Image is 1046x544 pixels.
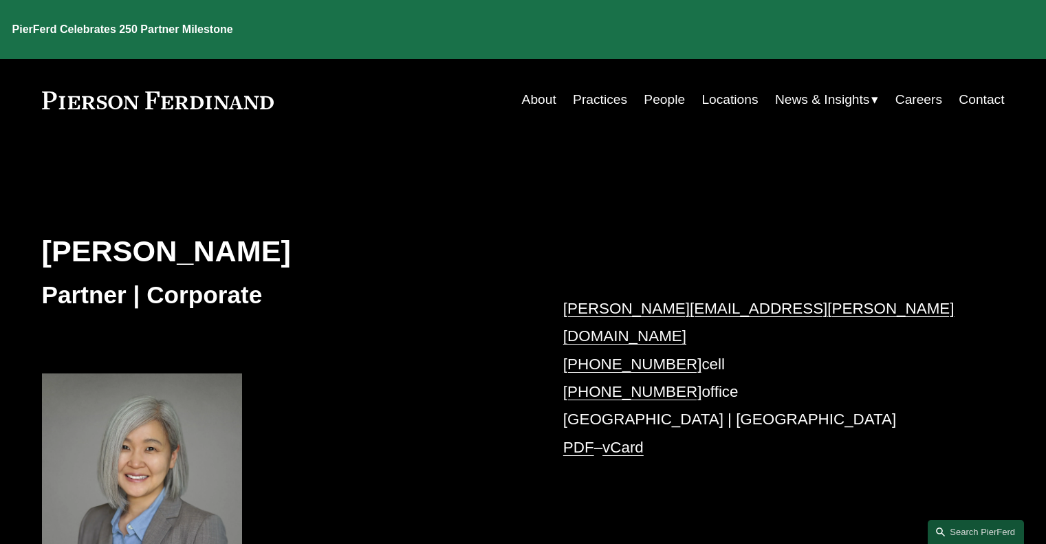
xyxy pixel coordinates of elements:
a: [PERSON_NAME][EMAIL_ADDRESS][PERSON_NAME][DOMAIN_NAME] [563,300,955,345]
a: Practices [573,87,627,113]
span: News & Insights [775,88,870,112]
a: Search this site [928,520,1024,544]
a: vCard [602,439,644,456]
h2: [PERSON_NAME] [42,233,523,269]
a: [PHONE_NUMBER] [563,383,702,400]
p: cell office [GEOGRAPHIC_DATA] | [GEOGRAPHIC_DATA] – [563,295,964,461]
a: About [522,87,556,113]
a: Contact [959,87,1004,113]
a: People [644,87,685,113]
a: PDF [563,439,594,456]
a: Careers [895,87,942,113]
strong: PierFerd Celebrates 250 Partner Milestone [12,23,233,35]
a: folder dropdown [775,87,879,113]
a: [PHONE_NUMBER] [563,356,702,373]
h3: Partner | Corporate [42,280,523,310]
a: Locations [701,87,758,113]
